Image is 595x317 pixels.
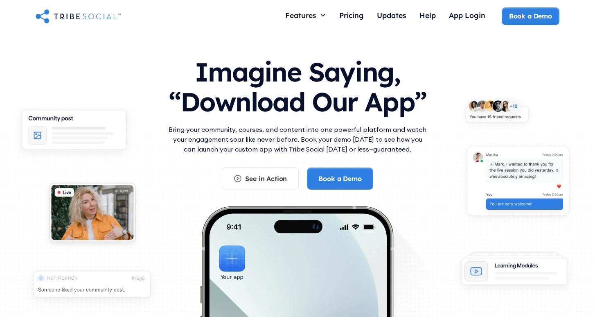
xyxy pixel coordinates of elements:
[285,11,316,20] div: Features
[370,7,413,25] a: Updates
[442,7,492,25] a: App Login
[221,273,243,282] div: Your app
[24,264,160,310] img: An illustration of push notification
[458,95,536,131] img: An illustration of New friends requests
[413,7,442,25] a: Help
[279,7,333,23] div: Features
[377,11,406,20] div: Updates
[222,167,299,190] a: See in Action
[167,125,428,154] p: Bring your community, courses, and content into one powerful platform and watch your engagement s...
[458,140,577,226] img: An illustration of chat
[452,247,577,296] img: An illustration of Learning Modules
[339,11,364,20] div: Pricing
[419,11,436,20] div: Help
[12,103,137,162] img: An illustration of Community Feed
[307,168,373,190] a: Book a Demo
[36,8,121,24] a: home
[167,49,428,121] h1: Imagine Saying, “Download Our App”
[42,177,143,251] img: An illustration of Live video
[333,7,370,25] a: Pricing
[245,174,287,183] div: See in Action
[502,7,559,25] a: Book a Demo
[449,11,485,20] div: App Login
